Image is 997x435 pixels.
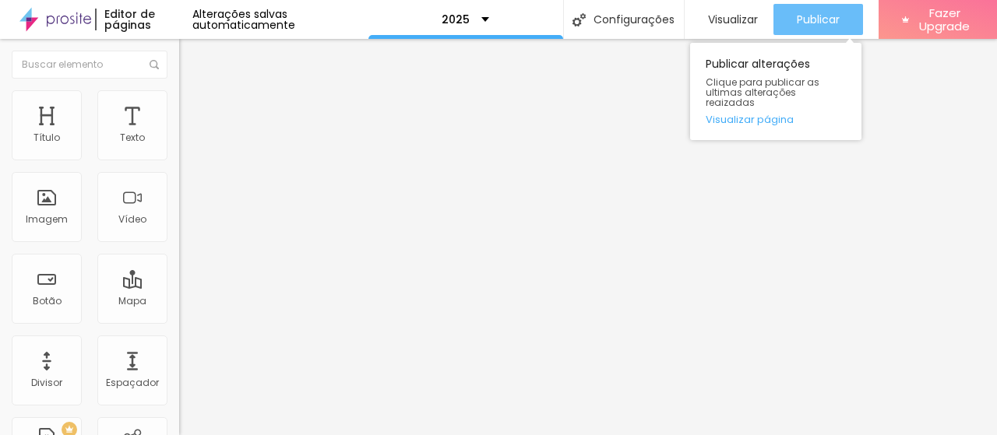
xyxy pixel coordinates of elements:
[120,132,145,143] div: Texto
[708,13,758,26] span: Visualizar
[26,214,68,225] div: Imagem
[95,9,192,30] div: Editor de páginas
[915,6,974,33] span: Fazer Upgrade
[442,14,470,25] p: 2025
[33,296,62,307] div: Botão
[572,13,586,26] img: Icone
[118,214,146,225] div: Vídeo
[12,51,167,79] input: Buscar elemento
[179,39,997,435] iframe: Editor
[690,43,861,140] div: Publicar alterações
[773,4,863,35] button: Publicar
[31,377,62,388] div: Divisor
[33,132,60,143] div: Título
[797,13,840,26] span: Publicar
[685,4,773,35] button: Visualizar
[118,296,146,307] div: Mapa
[706,77,846,108] span: Clique para publicar as ultimas alterações reaizadas
[150,60,159,69] img: Icone
[106,377,159,388] div: Espaçador
[192,9,368,30] div: Alterações salvas automaticamente
[706,114,846,125] a: Visualizar página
